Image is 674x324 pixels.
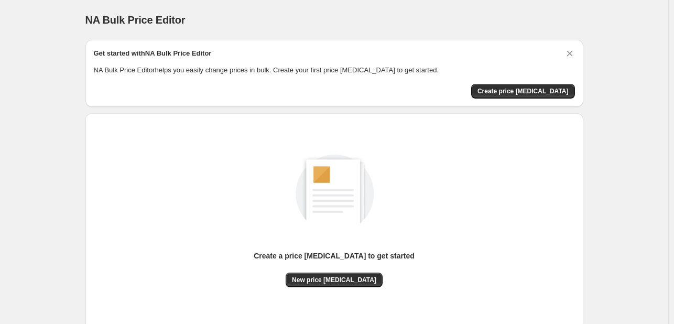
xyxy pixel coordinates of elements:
[477,87,569,95] span: Create price [MEDICAL_DATA]
[85,14,186,26] span: NA Bulk Price Editor
[94,48,212,59] h2: Get started with NA Bulk Price Editor
[286,273,383,287] button: New price [MEDICAL_DATA]
[94,65,575,75] p: NA Bulk Price Editor helps you easily change prices in bulk. Create your first price [MEDICAL_DAT...
[254,251,415,261] p: Create a price [MEDICAL_DATA] to get started
[564,48,575,59] button: Dismiss card
[292,276,376,284] span: New price [MEDICAL_DATA]
[471,84,575,99] button: Create price change job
